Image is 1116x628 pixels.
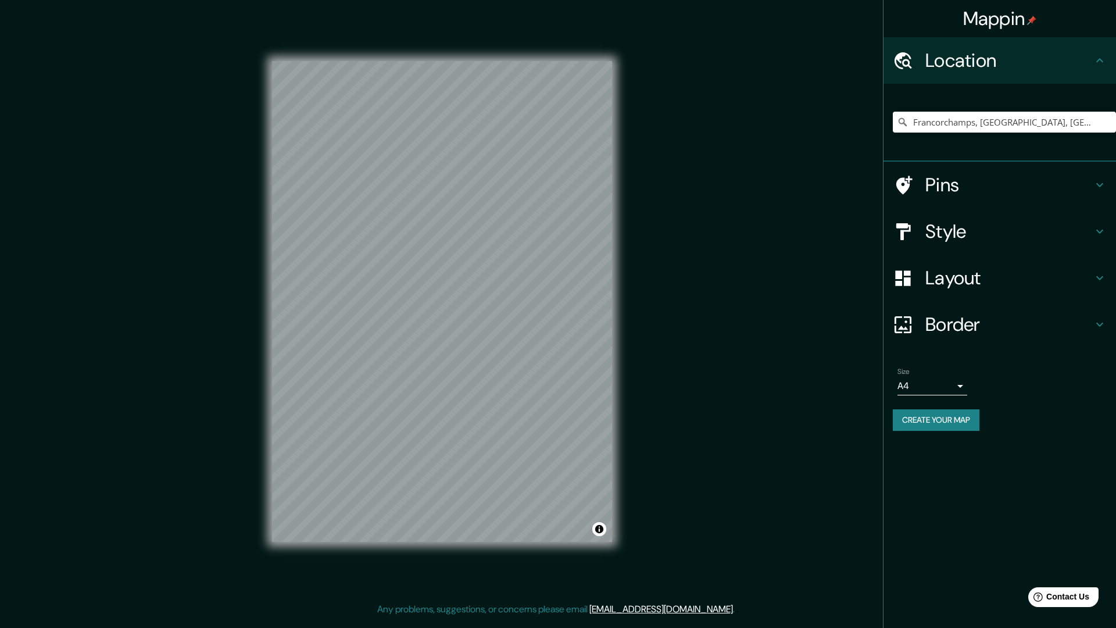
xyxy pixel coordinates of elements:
[925,173,1093,197] h4: Pins
[897,377,967,395] div: A4
[884,208,1116,255] div: Style
[592,522,606,536] button: Toggle attribution
[925,313,1093,336] h4: Border
[736,602,739,616] div: .
[272,61,612,542] canvas: Map
[925,220,1093,243] h4: Style
[925,49,1093,72] h4: Location
[377,602,735,616] p: Any problems, suggestions, or concerns please email .
[735,602,736,616] div: .
[1027,16,1036,25] img: pin-icon.png
[963,7,1037,30] h4: Mappin
[589,603,733,615] a: [EMAIL_ADDRESS][DOMAIN_NAME]
[893,409,979,431] button: Create your map
[884,162,1116,208] div: Pins
[884,301,1116,348] div: Border
[893,112,1116,133] input: Pick your city or area
[1013,583,1103,615] iframe: Help widget launcher
[884,255,1116,301] div: Layout
[925,266,1093,290] h4: Layout
[884,37,1116,84] div: Location
[897,367,910,377] label: Size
